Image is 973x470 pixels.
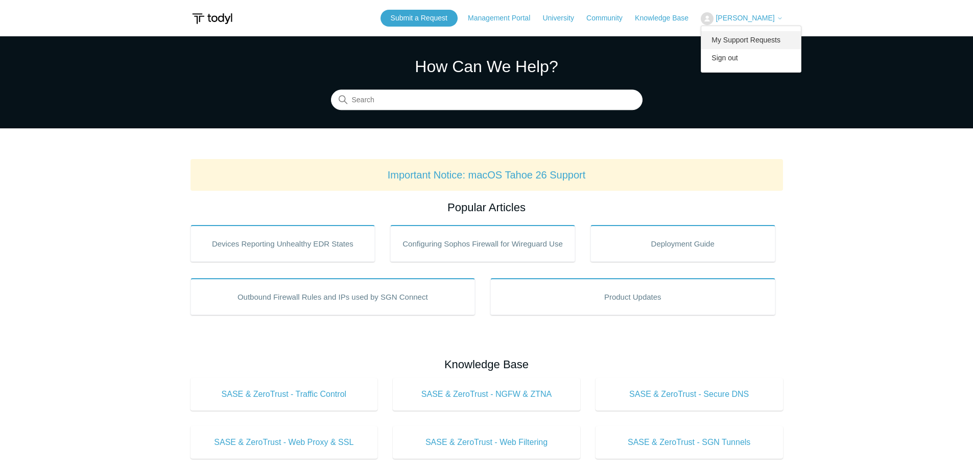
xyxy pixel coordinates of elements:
button: [PERSON_NAME] [701,12,782,25]
span: [PERSON_NAME] [716,14,774,22]
a: University [542,13,584,24]
a: Submit a Request [381,10,458,27]
a: My Support Requests [701,31,801,49]
a: Community [586,13,633,24]
h2: Popular Articles [191,199,783,216]
a: Deployment Guide [590,225,775,262]
h1: How Can We Help? [331,54,643,79]
a: Product Updates [490,278,775,315]
span: SASE & ZeroTrust - NGFW & ZTNA [408,388,565,400]
a: Configuring Sophos Firewall for Wireguard Use [390,225,575,262]
span: SASE & ZeroTrust - SGN Tunnels [611,436,768,449]
a: Outbound Firewall Rules and IPs used by SGN Connect [191,278,476,315]
img: Todyl Support Center Help Center home page [191,9,234,28]
a: SASE & ZeroTrust - Secure DNS [596,378,783,411]
a: SASE & ZeroTrust - Traffic Control [191,378,378,411]
a: SASE & ZeroTrust - Web Filtering [393,426,580,459]
a: SASE & ZeroTrust - Web Proxy & SSL [191,426,378,459]
a: SASE & ZeroTrust - SGN Tunnels [596,426,783,459]
a: Knowledge Base [635,13,699,24]
span: SASE & ZeroTrust - Web Proxy & SSL [206,436,363,449]
a: Sign out [701,49,801,67]
a: Management Portal [468,13,540,24]
span: SASE & ZeroTrust - Secure DNS [611,388,768,400]
span: SASE & ZeroTrust - Traffic Control [206,388,363,400]
a: Devices Reporting Unhealthy EDR States [191,225,375,262]
a: Important Notice: macOS Tahoe 26 Support [388,169,586,181]
h2: Knowledge Base [191,356,783,373]
input: Search [331,90,643,110]
a: SASE & ZeroTrust - NGFW & ZTNA [393,378,580,411]
span: SASE & ZeroTrust - Web Filtering [408,436,565,449]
